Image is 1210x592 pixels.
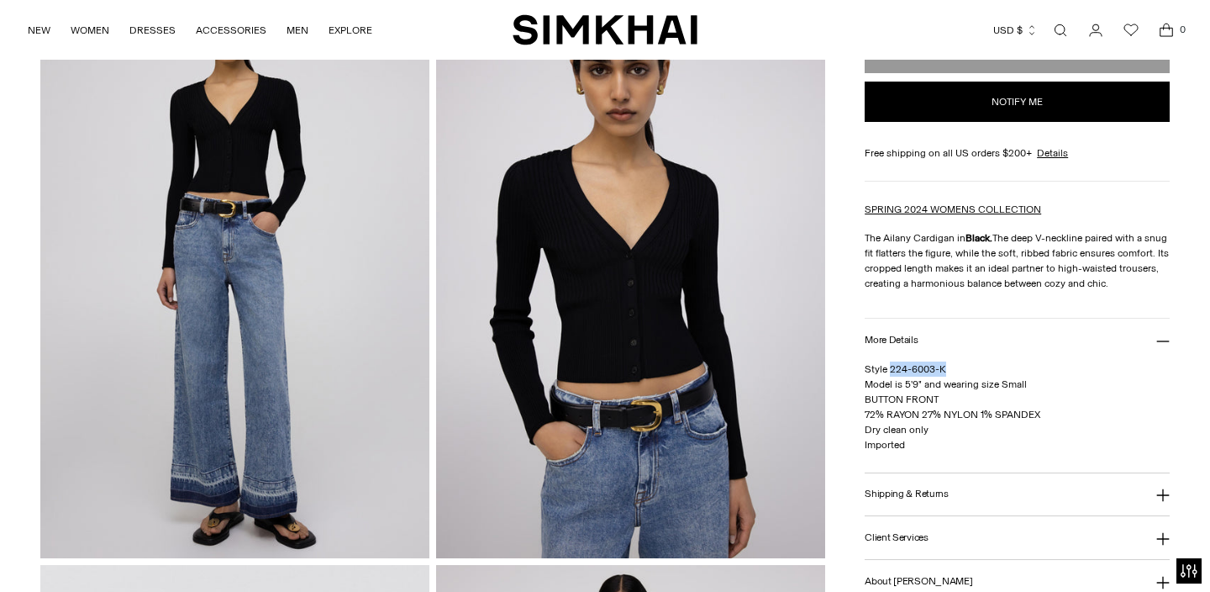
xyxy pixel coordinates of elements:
[129,12,176,49] a: DRESSES
[865,335,918,346] h3: More Details
[865,145,1170,161] div: Free shipping on all US orders $200+
[865,516,1170,559] button: Client Services
[329,12,372,49] a: EXPLORE
[28,12,50,49] a: NEW
[1044,13,1077,47] a: Open search modal
[1175,22,1190,37] span: 0
[865,473,1170,516] button: Shipping & Returns
[513,13,697,46] a: SIMKHAI
[965,232,992,244] strong: Black.
[865,82,1170,122] button: Notify me
[196,12,266,49] a: ACCESSORIES
[1149,13,1183,47] a: Open cart modal
[287,12,308,49] a: MEN
[1114,13,1148,47] a: Wishlist
[865,319,1170,362] button: More Details
[865,489,949,499] h3: Shipping & Returns
[865,363,1040,451] span: Style 224-6003-K Model is 5'9" and wearing size Small BUTTON FRONT 72% RAYON 27% NYLON 1% SPANDEX...
[71,12,109,49] a: WOMEN
[1079,13,1113,47] a: Go to the account page
[993,12,1038,49] button: USD $
[865,230,1170,291] p: The Ailany Cardigan in The deep V-neckline paired with a snug fit flatters the figure, while the ...
[865,576,972,587] h3: About [PERSON_NAME]
[865,532,929,543] h3: Client Services
[865,203,1041,215] a: SPRING 2024 WOMENS COLLECTION
[1037,145,1068,161] a: Details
